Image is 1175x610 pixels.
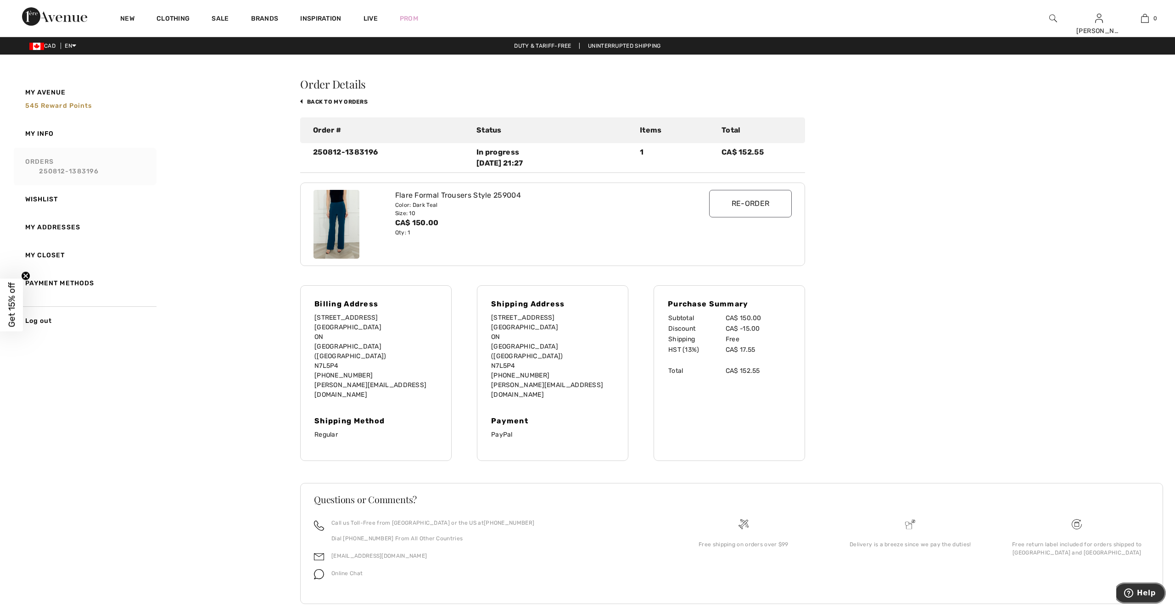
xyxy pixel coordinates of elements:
[1095,14,1103,22] a: Sign In
[834,540,986,549] div: Delivery is a breeze since we pay the duties!
[668,366,725,376] td: Total
[25,88,66,97] span: My Avenue
[491,430,614,439] p: PayPal
[300,78,805,89] h3: Order Details
[331,519,534,527] p: Call us Toll-Free from [GEOGRAPHIC_DATA] or the US at
[1141,13,1149,24] img: My Bag
[12,213,157,241] a: My Addresses
[400,14,418,23] a: Prom
[668,323,725,334] td: Discount
[725,323,791,334] td: CA$ -15.00
[491,416,614,425] h4: Payment
[739,519,749,529] img: Free shipping on orders over $99
[634,147,716,169] div: 1
[313,190,359,259] img: frank-lyman-pants-black_259004_3_7e53_search.jpg
[300,15,341,24] span: Inspiration
[395,228,670,237] div: Qty: 1
[716,125,798,136] div: Total
[476,147,629,169] div: In progress [DATE] 21:27
[157,15,190,24] a: Clothing
[120,15,134,24] a: New
[725,366,791,376] td: CA$ 152.55
[314,299,437,308] h4: Billing Address
[668,344,725,355] td: HST (13%)
[395,190,670,201] div: Flare Formal Trousers Style 259004
[905,519,915,529] img: Delivery is a breeze since we pay the duties!
[314,313,437,399] p: [STREET_ADDRESS] [GEOGRAPHIC_DATA] ON [GEOGRAPHIC_DATA] ([GEOGRAPHIC_DATA]) N7L5P4 [PHONE_NUMBER]...
[12,306,157,335] a: Log out
[314,495,1149,504] h3: Questions or Comments?
[725,344,791,355] td: CA$ 17.55
[471,125,634,136] div: Status
[300,99,368,105] a: back to My Orders
[491,299,614,308] h4: Shipping Address
[314,430,437,439] p: Regular
[668,313,725,323] td: Subtotal
[12,120,157,148] a: My Info
[1049,13,1057,24] img: search the website
[725,313,791,323] td: CA$ 150.00
[725,334,791,344] td: Free
[314,569,324,579] img: chat
[12,185,157,213] a: Wishlist
[668,334,725,344] td: Shipping
[667,540,819,549] div: Free shipping on orders over $99
[395,217,670,228] div: CA$ 150.00
[331,553,427,559] a: [EMAIL_ADDRESS][DOMAIN_NAME]
[364,14,378,23] a: Live
[6,283,17,327] span: Get 15% off
[308,125,471,136] div: Order #
[12,269,157,297] a: Payment Methods
[65,43,76,49] span: EN
[668,299,791,308] h4: Purchase Summary
[22,7,87,26] img: 1ère Avenue
[634,125,716,136] div: Items
[709,190,792,217] input: Re-order
[12,241,157,269] a: My Closet
[331,570,363,577] span: Online Chat
[251,15,279,24] a: Brands
[25,166,154,176] a: 250812-1383196
[1001,540,1153,557] div: Free return label included for orders shipped to [GEOGRAPHIC_DATA] and [GEOGRAPHIC_DATA]
[1122,13,1167,24] a: 0
[12,148,157,185] a: Orders
[314,521,324,531] img: call
[29,43,44,50] img: Canadian Dollar
[1153,14,1157,22] span: 0
[21,272,30,281] button: Close teaser
[716,147,798,169] div: CA$ 152.55
[395,201,670,209] div: Color: Dark Teal
[314,552,324,562] img: email
[308,147,471,169] div: 250812-1383196
[25,102,92,110] span: 545 Reward points
[491,313,614,399] p: [STREET_ADDRESS] [GEOGRAPHIC_DATA] ON [GEOGRAPHIC_DATA] ([GEOGRAPHIC_DATA]) N7L5P4 [PHONE_NUMBER]...
[314,416,437,425] h4: Shipping Method
[1116,582,1166,605] iframe: Opens a widget where you can find more information
[1076,26,1121,36] div: [PERSON_NAME]
[212,15,229,24] a: Sale
[1072,519,1082,529] img: Free shipping on orders over $99
[1095,13,1103,24] img: My Info
[395,209,670,217] div: Size: 10
[484,520,534,526] a: [PHONE_NUMBER]
[29,43,59,49] span: CAD
[331,534,534,543] p: Dial [PHONE_NUMBER] From All Other Countries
